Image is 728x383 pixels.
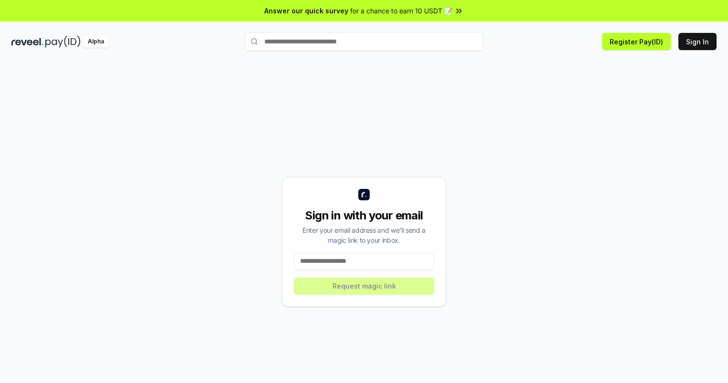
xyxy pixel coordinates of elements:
div: Sign in with your email [294,208,434,223]
img: reveel_dark [11,36,43,48]
img: logo_small [358,189,370,200]
img: pay_id [45,36,81,48]
button: Sign In [678,33,717,50]
div: Alpha [83,36,109,48]
button: Register Pay(ID) [602,33,671,50]
div: Enter your email address and we’ll send a magic link to your inbox. [294,225,434,245]
span: Answer our quick survey [264,6,348,16]
span: for a chance to earn 10 USDT 📝 [350,6,452,16]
